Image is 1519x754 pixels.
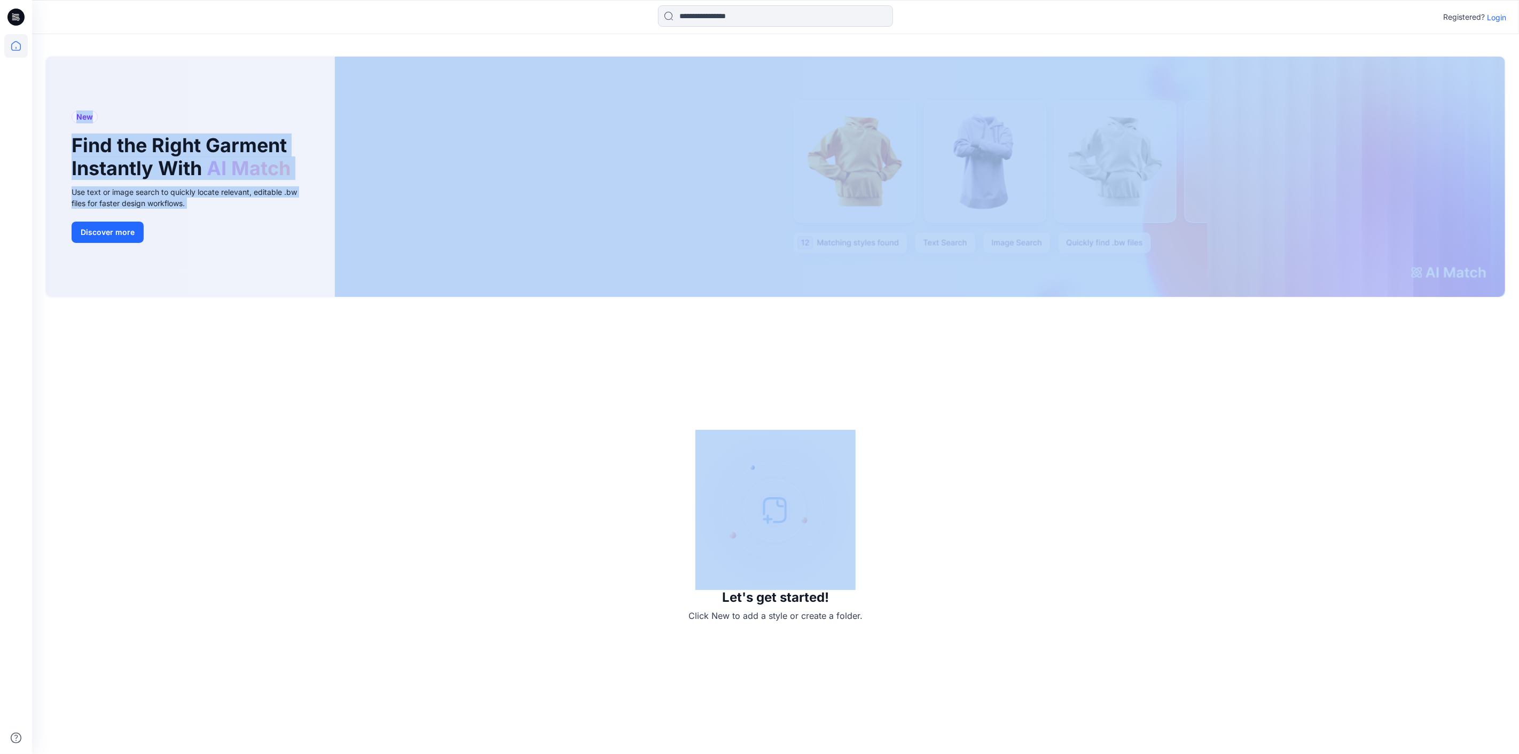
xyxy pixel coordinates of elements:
span: AI Match [207,156,291,180]
h3: Let's get started! [722,590,829,605]
span: New [76,111,93,123]
h1: Find the Right Garment Instantly With [72,134,296,180]
p: Login [1487,12,1506,23]
img: empty-state-image.svg [695,430,856,590]
div: Use text or image search to quickly locate relevant, editable .bw files for faster design workflows. [72,186,312,209]
button: Discover more [72,222,144,243]
p: Click New to add a style or create a folder. [688,609,863,622]
p: Registered? [1443,11,1485,23]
